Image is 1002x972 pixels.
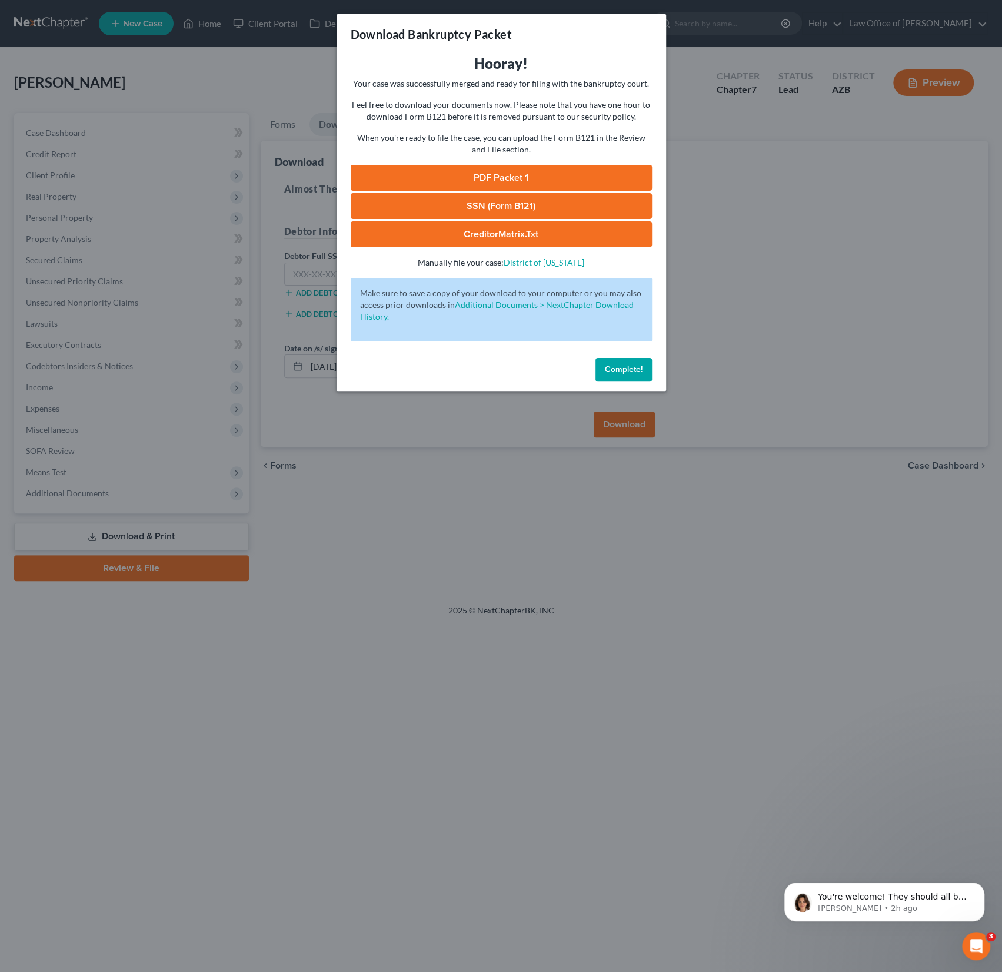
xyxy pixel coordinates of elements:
h3: Download Bankruptcy Packet [351,26,512,42]
h3: Hooray! [351,54,652,73]
p: Manually file your case: [351,257,652,268]
a: SSN (Form B121) [351,193,652,219]
span: 3 [986,932,996,941]
a: CreditorMatrix.txt [351,221,652,247]
button: Complete! [595,358,652,381]
p: Feel free to download your documents now. Please note that you have one hour to download Form B12... [351,99,652,122]
a: Additional Documents > NextChapter Download History. [360,300,634,321]
a: PDF Packet 1 [351,165,652,191]
a: District of [US_STATE] [504,257,584,267]
iframe: Intercom notifications message [767,858,1002,940]
iframe: Intercom live chat [962,932,990,960]
p: Your case was successfully merged and ready for filing with the bankruptcy court. [351,78,652,89]
p: When you're ready to file the case, you can upload the Form B121 in the Review and File section. [351,132,652,155]
span: Complete! [605,364,643,374]
p: Make sure to save a copy of your download to your computer or you may also access prior downloads in [360,287,643,323]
